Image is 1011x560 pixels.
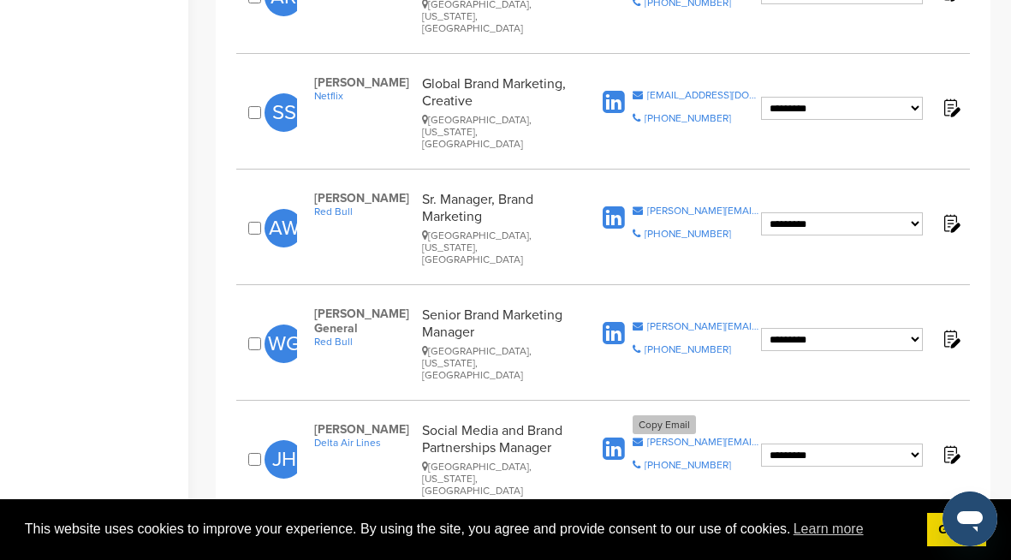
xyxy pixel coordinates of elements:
iframe: Button to launch messaging window [943,491,997,546]
img: Notes [940,212,961,234]
div: [GEOGRAPHIC_DATA], [US_STATE], [GEOGRAPHIC_DATA] [422,461,578,497]
div: [PERSON_NAME][EMAIL_ADDRESS][PERSON_NAME][DOMAIN_NAME] [647,437,761,447]
div: Copy Email [633,415,696,434]
div: [GEOGRAPHIC_DATA], [US_STATE], [GEOGRAPHIC_DATA] [422,345,578,381]
span: AW [265,209,303,247]
span: WG [265,325,303,363]
span: [PERSON_NAME] [314,75,413,90]
div: [EMAIL_ADDRESS][DOMAIN_NAME] [647,90,761,100]
div: [PHONE_NUMBER] [645,113,731,123]
a: Red Bull [314,336,413,348]
div: Sr. Manager, Brand Marketing [422,191,578,265]
span: SS [265,93,303,132]
div: [GEOGRAPHIC_DATA], [US_STATE], [GEOGRAPHIC_DATA] [422,114,578,150]
span: [PERSON_NAME] General [314,307,413,336]
div: Senior Brand Marketing Manager [422,307,578,381]
div: [PHONE_NUMBER] [645,229,731,239]
a: Delta Air Lines [314,437,413,449]
span: This website uses cookies to improve your experience. By using the site, you agree and provide co... [25,516,913,542]
div: Global Brand Marketing, Creative [422,75,578,150]
img: Notes [940,444,961,465]
div: [PERSON_NAME][EMAIL_ADDRESS][PERSON_NAME][DOMAIN_NAME] [647,206,761,216]
div: Social Media and Brand Partnerships Manager [422,422,578,497]
img: Notes [940,97,961,118]
div: [PERSON_NAME][EMAIL_ADDRESS][DOMAIN_NAME] [647,321,761,331]
div: [PHONE_NUMBER] [645,344,731,354]
a: Red Bull [314,206,413,217]
a: dismiss cookie message [927,513,986,547]
div: [PHONE_NUMBER] [645,460,731,470]
a: learn more about cookies [791,516,866,542]
span: [PERSON_NAME] [314,191,413,206]
span: JH [265,440,303,479]
a: Netflix [314,90,413,102]
span: [PERSON_NAME] [314,422,413,437]
img: Notes [940,328,961,349]
div: [GEOGRAPHIC_DATA], [US_STATE], [GEOGRAPHIC_DATA] [422,229,578,265]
